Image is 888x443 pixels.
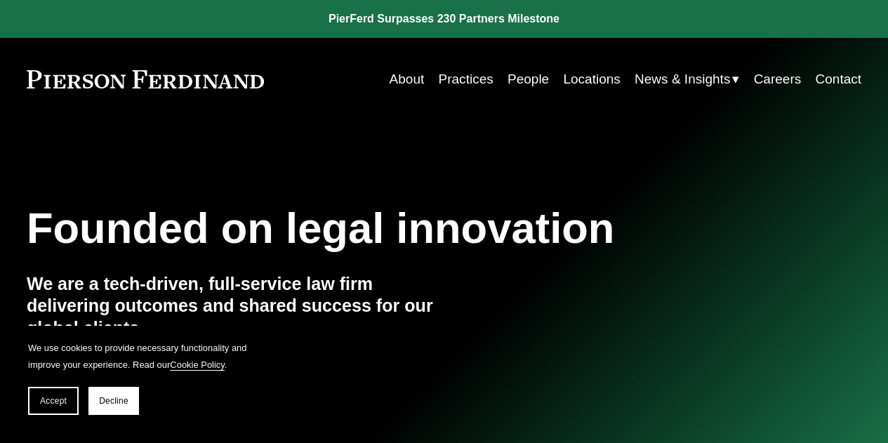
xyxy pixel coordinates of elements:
[27,204,722,253] h1: Founded on legal innovation
[563,66,620,93] a: Locations
[390,66,425,93] a: About
[635,66,739,93] a: folder dropdown
[635,67,730,91] span: News & Insights
[99,396,128,406] span: Decline
[754,66,802,93] a: Careers
[28,387,79,415] button: Accept
[40,396,67,406] span: Accept
[14,326,267,429] section: Cookie banner
[28,340,253,373] p: We use cookies to provide necessary functionality and improve your experience. Read our .
[88,387,139,415] button: Decline
[170,359,225,370] a: Cookie Policy
[508,66,549,93] a: People
[27,273,444,340] h4: We are a tech-driven, full-service law firm delivering outcomes and shared success for our global...
[816,66,862,93] a: Contact
[439,66,493,93] a: Practices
